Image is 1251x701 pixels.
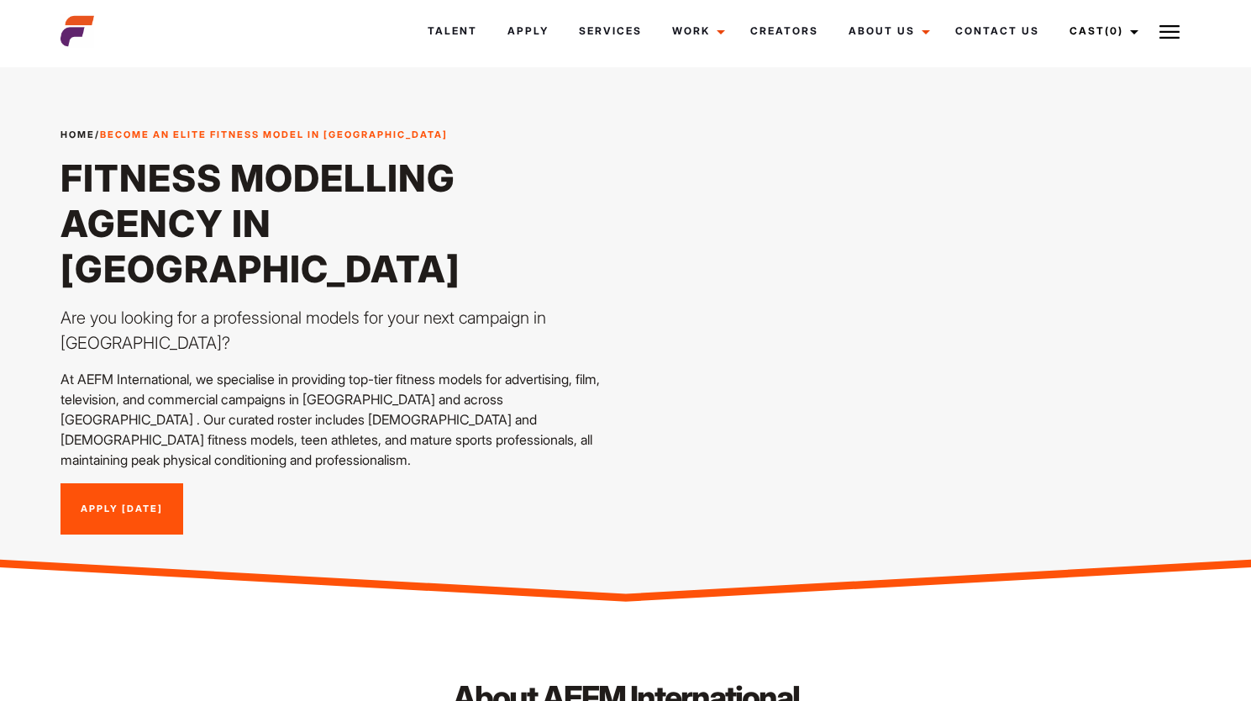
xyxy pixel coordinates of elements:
[564,8,657,54] a: Services
[833,8,940,54] a: About Us
[60,155,616,292] h1: Fitness Modelling Agency in [GEOGRAPHIC_DATA]
[1054,8,1149,54] a: Cast(0)
[492,8,564,54] a: Apply
[60,369,616,470] p: At AEFM International, we specialise in providing top-tier fitness models for advertising, film, ...
[1105,24,1123,37] span: (0)
[735,8,833,54] a: Creators
[60,128,448,142] span: /
[1159,22,1180,42] img: Burger icon
[60,14,94,48] img: cropped-aefm-brand-fav-22-square.png
[940,8,1054,54] a: Contact Us
[413,8,492,54] a: Talent
[60,129,95,140] a: Home
[60,483,183,535] a: Apply [DATE]
[60,305,616,356] p: Are you looking for a professional models for your next campaign in [GEOGRAPHIC_DATA]?
[100,129,448,140] strong: Become an Elite Fitness Model in [GEOGRAPHIC_DATA]
[657,8,735,54] a: Work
